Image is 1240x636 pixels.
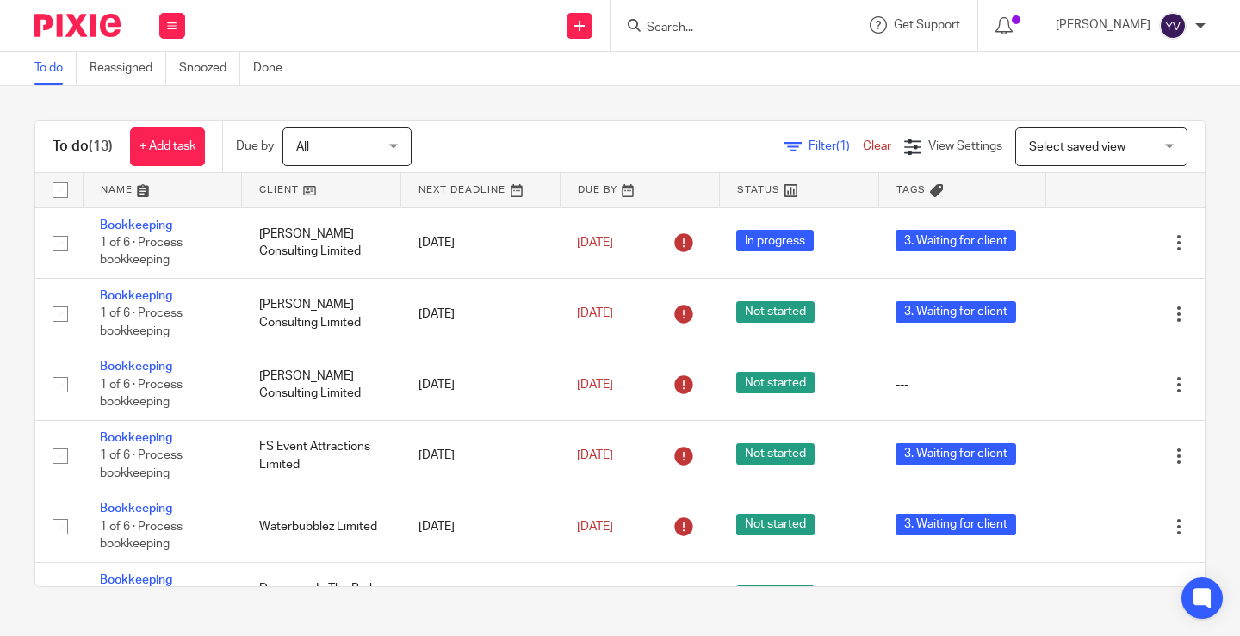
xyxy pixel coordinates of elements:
span: 3. Waiting for client [896,230,1016,251]
img: Pixie [34,14,121,37]
td: [DATE] [401,562,561,633]
a: Done [253,52,295,85]
a: Snoozed [179,52,240,85]
td: Waterbubblez Limited [242,491,401,562]
span: 1 of 6 · Process bookkeeping [100,237,183,267]
td: [PERSON_NAME] Consulting Limited [242,207,401,278]
span: All [296,141,309,153]
span: Not started [736,585,815,607]
span: View Settings [928,140,1002,152]
div: --- [896,376,1028,393]
span: (13) [89,139,113,153]
td: [DATE] [401,420,561,491]
span: Get Support [894,19,960,31]
span: 1 of 6 · Process bookkeeping [100,308,183,338]
span: 3. Waiting for client [896,514,1016,535]
img: svg%3E [1159,12,1187,40]
td: [DATE] [401,278,561,349]
span: (1) [836,140,850,152]
span: [DATE] [577,521,613,533]
p: [PERSON_NAME] [1056,16,1150,34]
a: To do [34,52,77,85]
span: 3. Waiting for client [896,301,1016,323]
span: Filter [809,140,863,152]
td: [PERSON_NAME] Consulting Limited [242,278,401,349]
span: Not started [736,443,815,465]
td: [DATE] [401,491,561,562]
span: Not started [736,372,815,393]
a: Bookkeeping [100,503,172,515]
span: 1 of 6 · Process bookkeeping [100,379,183,409]
span: [DATE] [577,379,613,391]
span: Tags [896,185,926,195]
span: 1 of 6 · Process bookkeeping [100,449,183,479]
td: [DATE] [401,207,561,278]
a: + Add task [130,127,205,166]
a: Clear [863,140,891,152]
input: Search [645,21,800,36]
td: [DATE] [401,349,561,420]
span: [DATE] [577,308,613,320]
a: Bookkeeping [100,361,172,373]
span: [DATE] [577,449,613,461]
a: Reassigned [90,52,166,85]
td: Dinosaurs In The Park Limited [242,562,401,633]
span: 1 of 6 · Process bookkeeping [100,521,183,551]
span: Select saved view [1029,141,1125,153]
span: Not started [736,514,815,535]
span: Not started [736,301,815,323]
a: Bookkeeping [100,432,172,444]
td: [PERSON_NAME] Consulting Limited [242,349,401,420]
a: Bookkeeping [100,290,172,302]
h1: To do [53,138,113,156]
a: Bookkeeping [100,574,172,586]
td: FS Event Attractions Limited [242,420,401,491]
span: [DATE] [577,237,613,249]
span: In progress [736,230,814,251]
span: 3. Waiting for client [896,443,1016,465]
p: Due by [236,138,274,155]
a: Bookkeeping [100,219,172,232]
